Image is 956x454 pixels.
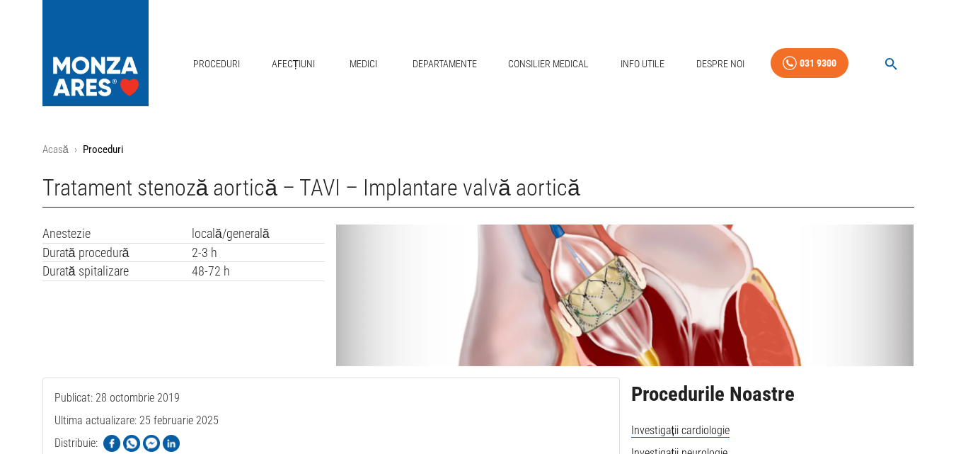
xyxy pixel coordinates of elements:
[615,50,670,79] a: Info Utile
[502,50,594,79] a: Consilier Medical
[123,435,140,452] img: Share on WhatsApp
[192,243,326,262] td: 2-3 h
[42,243,192,262] td: Durată procedură
[42,143,69,156] a: Acasă
[771,48,848,79] a: 031 9300
[266,50,321,79] a: Afecțiuni
[163,435,180,452] img: Share on LinkedIn
[83,142,123,158] p: Proceduri
[188,50,246,79] a: Proceduri
[42,225,192,243] td: Anestezie
[800,55,836,72] div: 031 9300
[192,262,326,281] td: 48-72 h
[631,383,914,406] h2: Procedurile Noastre
[336,225,914,366] img: Tratament stenoza aortica – TAVI – Implantare valva aortica | MONZA ARES
[341,50,386,79] a: Medici
[192,225,326,243] td: locală/generală
[74,142,77,158] li: ›
[42,175,914,208] h1: Tratament stenoză aortică – TAVI – Implantare valvă aortică
[42,262,192,281] td: Durată spitalizare
[103,435,120,452] img: Share on Facebook
[407,50,483,79] a: Departamente
[54,435,98,452] p: Distribuie:
[42,142,914,158] nav: breadcrumb
[143,435,160,452] img: Share on Facebook Messenger
[631,424,730,438] span: Investigații cardiologie
[691,50,750,79] a: Despre Noi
